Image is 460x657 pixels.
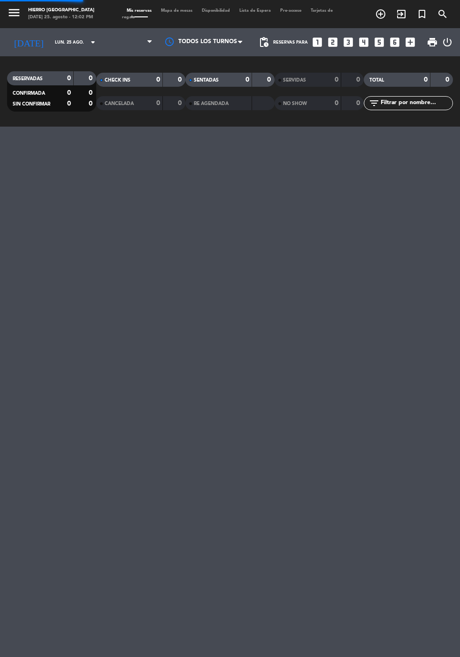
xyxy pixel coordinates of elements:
[89,100,94,107] strong: 0
[178,100,184,106] strong: 0
[194,101,229,106] span: RE AGENDADA
[404,36,416,48] i: add_box
[105,101,134,106] span: CANCELADA
[156,100,160,106] strong: 0
[335,76,338,83] strong: 0
[424,76,428,83] strong: 0
[442,28,453,56] div: LOG OUT
[258,37,269,48] span: pending_actions
[7,6,21,20] i: menu
[245,76,249,83] strong: 0
[87,37,99,48] i: arrow_drop_down
[13,102,50,106] span: SIN CONFIRMAR
[368,98,380,109] i: filter_list
[67,90,71,96] strong: 0
[358,36,370,48] i: looks_4
[327,36,339,48] i: looks_two
[67,100,71,107] strong: 0
[178,76,184,83] strong: 0
[7,33,50,52] i: [DATE]
[356,100,362,106] strong: 0
[276,8,306,13] span: Pre-acceso
[67,75,71,82] strong: 0
[28,14,94,21] div: [DATE] 25. agosto - 12:02 PM
[437,8,448,20] i: search
[283,78,306,83] span: SERVIDAS
[267,76,273,83] strong: 0
[356,76,362,83] strong: 0
[380,98,452,108] input: Filtrar por nombre...
[7,6,21,22] button: menu
[369,78,384,83] span: TOTAL
[13,76,43,81] span: RESERVADAS
[194,78,219,83] span: SENTADAS
[89,75,94,82] strong: 0
[375,8,386,20] i: add_circle_outline
[105,78,130,83] span: CHECK INS
[389,36,401,48] i: looks_6
[28,7,94,14] div: Hierro [GEOGRAPHIC_DATA]
[122,8,156,13] span: Mis reservas
[156,8,197,13] span: Mapa de mesas
[442,37,453,48] i: power_settings_new
[427,37,438,48] span: print
[89,90,94,96] strong: 0
[396,8,407,20] i: exit_to_app
[335,100,338,106] strong: 0
[273,40,308,45] span: Reservas para
[283,101,307,106] span: NO SHOW
[235,8,276,13] span: Lista de Espera
[13,91,45,96] span: CONFIRMADA
[342,36,354,48] i: looks_3
[445,76,451,83] strong: 0
[197,8,235,13] span: Disponibilidad
[311,36,323,48] i: looks_one
[416,8,428,20] i: turned_in_not
[373,36,385,48] i: looks_5
[156,76,160,83] strong: 0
